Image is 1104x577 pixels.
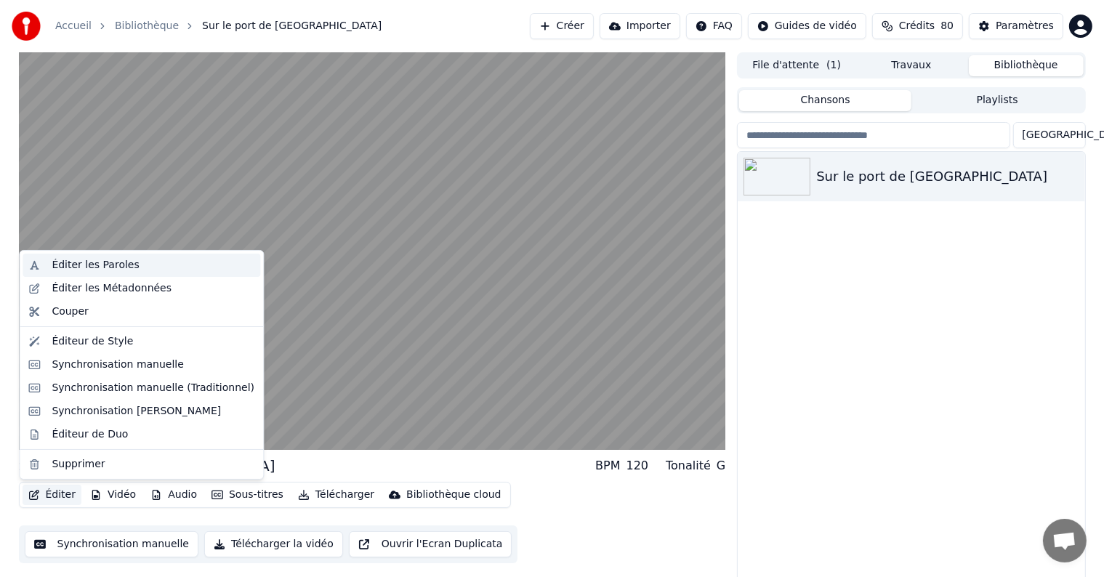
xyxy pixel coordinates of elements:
button: Guides de vidéo [748,13,866,39]
div: Couper [52,304,88,319]
div: Bibliothèque cloud [406,488,501,502]
div: Synchronisation manuelle (Traditionnel) [52,381,254,395]
span: Crédits [899,19,935,33]
button: Synchronisation manuelle [25,531,199,557]
a: Bibliothèque [115,19,179,33]
button: Sous-titres [206,485,289,505]
div: Éditeur de Style [52,334,133,349]
button: Télécharger la vidéo [204,531,343,557]
button: Chansons [739,90,911,111]
div: Tonalité [666,457,711,475]
div: Éditer les Métadonnées [52,281,172,296]
div: Éditeur de Duo [52,427,128,442]
button: Crédits80 [872,13,963,39]
div: Sur le port de [GEOGRAPHIC_DATA] [816,166,1079,187]
div: Ouvrir le chat [1043,519,1087,562]
button: Travaux [854,55,969,76]
button: Ouvrir l'Ecran Duplicata [349,531,512,557]
button: FAQ [686,13,742,39]
img: youka [12,12,41,41]
div: Supprimer [52,457,105,472]
div: Synchronisation manuelle [52,358,184,372]
button: Créer [530,13,594,39]
button: Playlists [911,90,1084,111]
div: G [717,457,725,475]
button: Audio [145,485,203,505]
a: Accueil [55,19,92,33]
button: File d'attente [739,55,854,76]
div: BPM [595,457,620,475]
button: Éditer [23,485,81,505]
span: Sur le port de [GEOGRAPHIC_DATA] [202,19,382,33]
div: 120 [626,457,649,475]
button: Paramètres [969,13,1063,39]
button: Télécharger [292,485,380,505]
div: Éditer les Paroles [52,258,139,273]
nav: breadcrumb [55,19,382,33]
div: Synchronisation [PERSON_NAME] [52,404,221,419]
span: 80 [940,19,954,33]
span: ( 1 ) [826,58,841,73]
button: Importer [600,13,680,39]
div: Paramètres [996,19,1054,33]
button: Vidéo [84,485,142,505]
button: Bibliothèque [969,55,1084,76]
